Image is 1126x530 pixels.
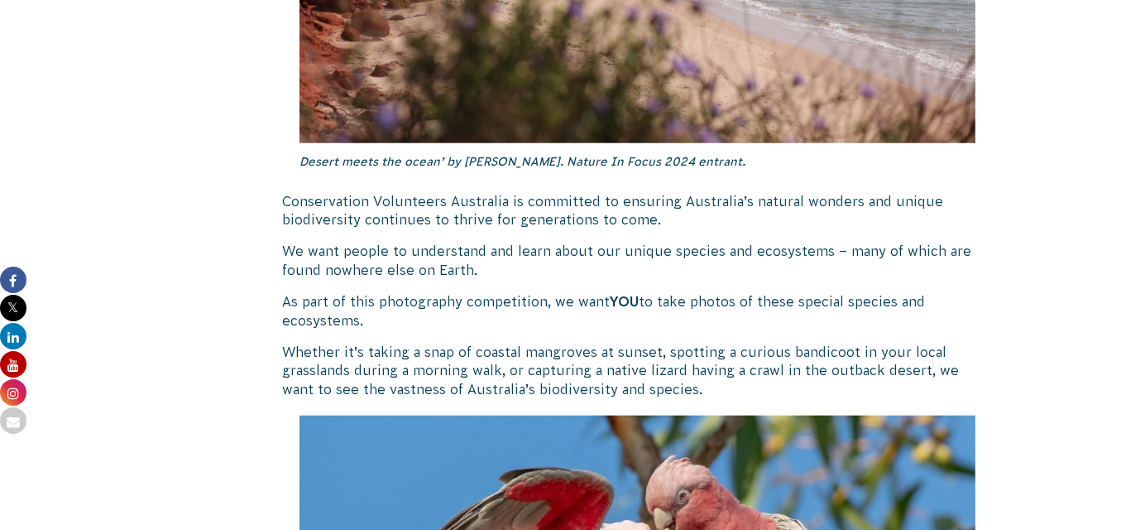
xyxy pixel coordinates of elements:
p: Conservation Volunteers Australia is committed to ensuring Australia’s natural wonders and unique... [283,192,993,229]
strong: YOU [611,294,640,309]
em: Desert meets the ocean’ by [PERSON_NAME]. Nature In Focus 2024 entrant. [299,155,745,168]
p: Whether it’s taking a snap of coastal mangroves at sunset, spotting a curious bandicoot in your l... [283,343,993,398]
p: As part of this photography competition, we want to take photos of these special species and ecos... [283,292,993,330]
p: We want people to understand and learn about our unique species and ecosystems – many of which ar... [283,242,993,279]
